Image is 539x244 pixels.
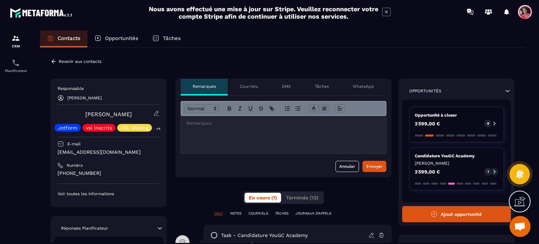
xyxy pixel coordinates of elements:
p: 2 599,00 € [415,169,440,174]
p: 0 [487,121,489,126]
p: [EMAIL_ADDRESS][DOMAIN_NAME] [58,149,160,156]
a: [PERSON_NAME] [85,111,132,118]
a: Tâches [145,31,188,47]
p: TOUT [214,211,223,216]
button: En cours (1) [245,193,281,203]
img: formation [12,34,20,42]
p: Remarques [193,84,216,89]
p: Responsable [58,86,160,91]
a: schedulerschedulerPlanificateur [2,53,30,78]
p: Tâches [315,84,329,89]
p: Opportunités [105,35,138,41]
p: Opportunités [409,88,441,94]
p: COURRIELS [248,211,268,216]
a: Contacts [40,31,87,47]
h2: Nous avons effectué une mise à jour sur Stripe. Veuillez reconnecter votre compte Stripe afin de ... [148,5,379,20]
p: Tâches [163,35,181,41]
p: CRM [2,44,30,48]
p: Opportunité à closer [415,112,499,118]
p: SMS [282,84,291,89]
div: Envoyer [366,163,382,170]
p: Candidature YouGC Academy [415,153,499,159]
p: Numéro [67,163,83,168]
p: vsl inscrits [86,125,112,130]
p: Planificateur [2,69,30,73]
button: Terminés (13) [282,193,322,203]
button: Annuler [335,161,359,172]
p: 1 [487,169,489,174]
p: E-mail [67,141,81,147]
p: JOURNAUX D'APPELS [295,211,331,216]
p: +4 [154,125,163,132]
p: NOTES [230,211,241,216]
div: Ouvrir le chat [510,216,531,237]
p: [PERSON_NAME] [415,160,499,166]
p: Jotform [58,125,77,130]
p: TÂCHES [275,211,288,216]
a: formationformationCRM [2,29,30,53]
span: Terminés (13) [286,195,318,200]
button: Envoyer [362,161,386,172]
p: Contacts [58,35,80,41]
img: scheduler [12,59,20,67]
button: Ajout opportunité [402,206,511,222]
span: En cours (1) [249,195,277,200]
p: WhatsApp [353,84,374,89]
p: Voir toutes les informations [58,191,160,197]
a: Opportunités [87,31,145,47]
p: VSL Mailing [121,125,148,130]
p: [PERSON_NAME] [67,95,102,100]
p: [PHONE_NUMBER] [58,170,160,177]
img: logo [10,6,73,19]
p: task - Candidature YouGC Academy [221,232,308,239]
p: Revenir aux contacts [59,59,101,64]
p: 2 599,00 € [415,121,440,126]
p: Réponses Planificateur [61,225,108,231]
p: Courriels [240,84,258,89]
